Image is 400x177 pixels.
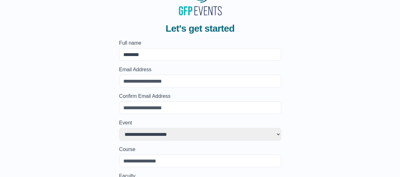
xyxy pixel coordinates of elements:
[119,92,281,100] label: Confirm Email Address
[119,39,281,47] label: Full name
[119,119,281,127] label: Event
[119,66,281,73] label: Email Address
[166,23,235,34] span: Let's get started
[119,146,281,153] label: Course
